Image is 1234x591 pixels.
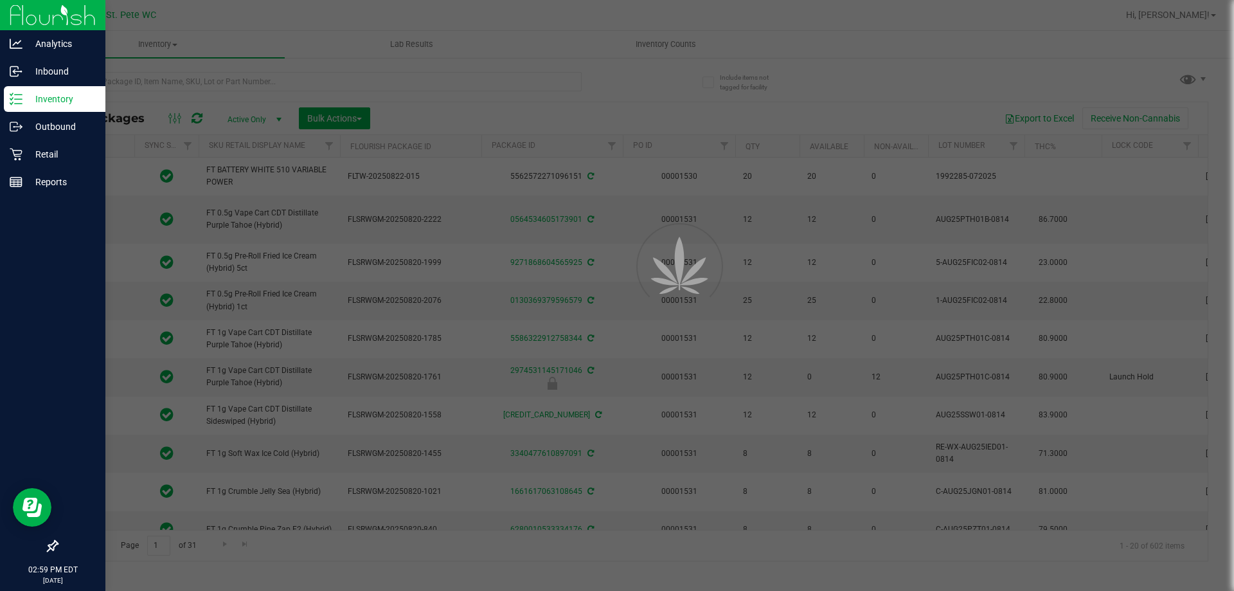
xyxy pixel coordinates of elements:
[10,176,22,188] inline-svg: Reports
[22,119,100,134] p: Outbound
[10,120,22,133] inline-svg: Outbound
[22,64,100,79] p: Inbound
[13,488,51,527] iframe: Resource center
[10,93,22,105] inline-svg: Inventory
[6,564,100,576] p: 02:59 PM EDT
[10,148,22,161] inline-svg: Retail
[22,36,100,51] p: Analytics
[10,37,22,50] inline-svg: Analytics
[22,91,100,107] p: Inventory
[6,576,100,585] p: [DATE]
[22,174,100,190] p: Reports
[22,147,100,162] p: Retail
[10,65,22,78] inline-svg: Inbound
